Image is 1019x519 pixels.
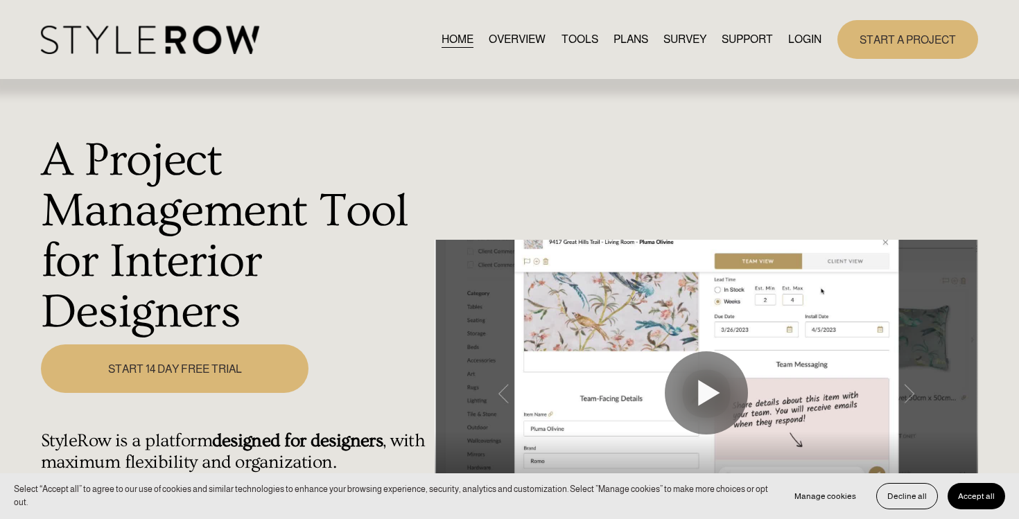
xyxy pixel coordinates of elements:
[887,491,927,501] span: Decline all
[837,20,978,58] a: START A PROJECT
[784,483,866,509] button: Manage cookies
[41,344,309,392] a: START 14 DAY FREE TRIAL
[663,30,706,49] a: SURVEY
[41,135,427,337] h1: A Project Management Tool for Interior Designers
[722,30,773,49] a: folder dropdown
[561,30,598,49] a: TOOLS
[794,491,856,501] span: Manage cookies
[948,483,1005,509] button: Accept all
[489,30,546,49] a: OVERVIEW
[442,30,473,49] a: HOME
[41,430,427,473] h4: StyleRow is a platform , with maximum flexibility and organization.
[14,483,770,509] p: Select “Accept all” to agree to our use of cookies and similar technologies to enhance your brows...
[613,30,648,49] a: PLANS
[41,26,259,54] img: StyleRow
[665,351,748,434] button: Play
[722,31,773,48] span: SUPPORT
[788,30,821,49] a: LOGIN
[958,491,995,501] span: Accept all
[212,430,383,451] strong: designed for designers
[876,483,938,509] button: Decline all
